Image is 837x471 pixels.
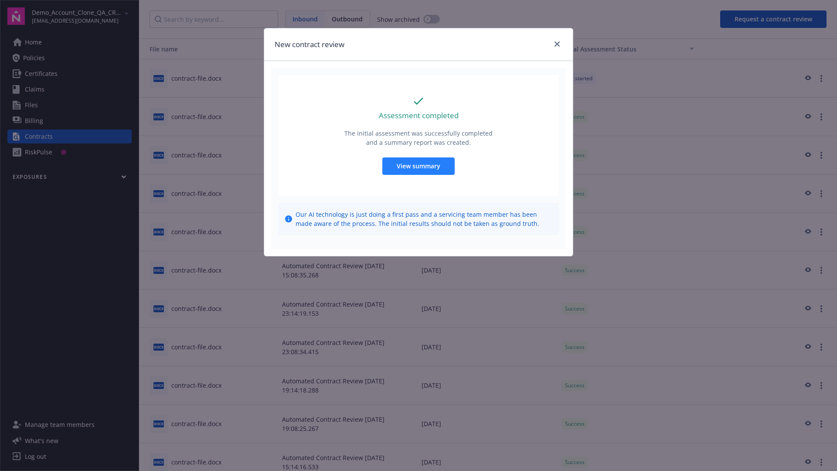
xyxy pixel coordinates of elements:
[379,110,459,121] p: Assessment completed
[397,162,440,170] span: View summary
[275,39,344,50] h1: New contract review
[296,210,552,228] span: Our AI technology is just doing a first pass and a servicing team member has been made aware of t...
[552,39,562,49] a: close
[382,157,455,175] button: View summary
[344,129,493,147] p: The initial assessment was successfully completed and a summary report was created.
